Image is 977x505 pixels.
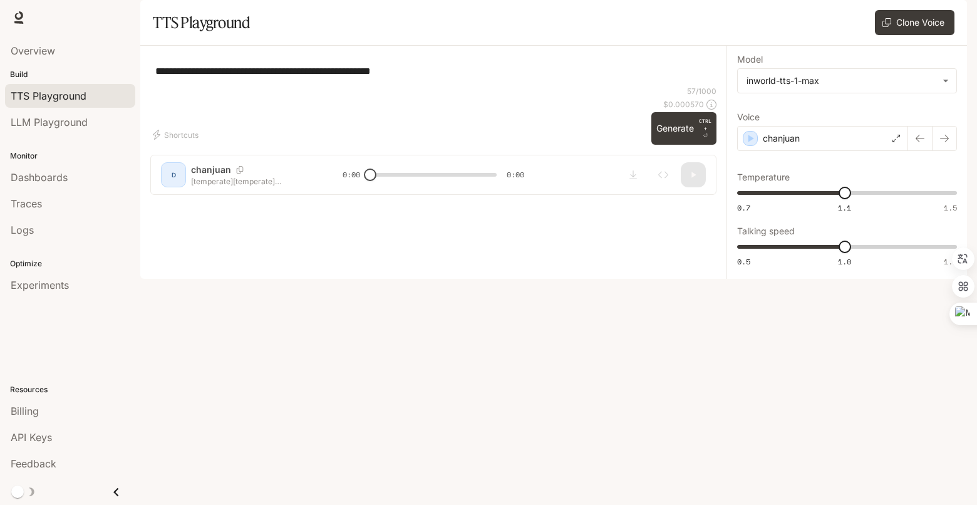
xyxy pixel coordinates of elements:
[699,117,711,140] p: ⏎
[838,202,851,213] span: 1.1
[153,10,250,35] h1: TTS Playground
[875,10,954,35] button: Clone Voice
[944,256,957,267] span: 1.5
[737,113,760,122] p: Voice
[737,202,750,213] span: 0.7
[687,86,716,96] p: 57 / 1000
[699,117,711,132] p: CTRL +
[737,173,790,182] p: Temperature
[944,202,957,213] span: 1.5
[663,99,704,110] p: $ 0.000570
[738,69,956,93] div: inworld-tts-1-max
[150,125,204,145] button: Shortcuts
[737,55,763,64] p: Model
[747,75,936,87] div: inworld-tts-1-max
[737,256,750,267] span: 0.5
[651,112,716,145] button: GenerateCTRL +⏎
[763,132,800,145] p: chanjuan
[838,256,851,267] span: 1.0
[737,227,795,236] p: Talking speed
